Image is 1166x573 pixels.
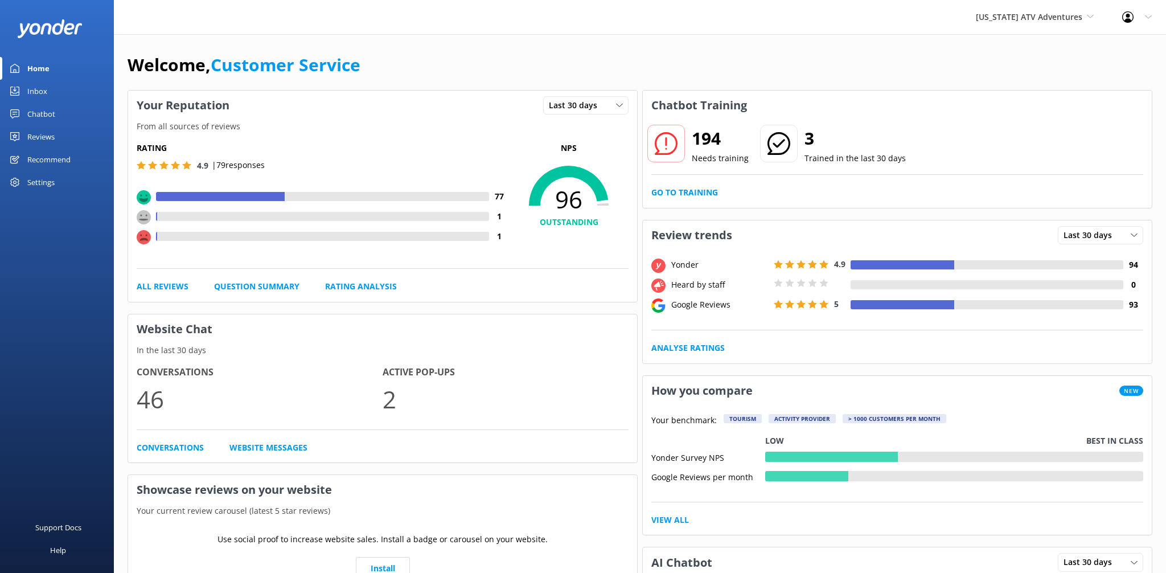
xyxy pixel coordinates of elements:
h4: 77 [489,190,509,203]
div: > 1000 customers per month [843,414,946,423]
p: Trained in the last 30 days [804,152,906,165]
h4: 0 [1123,279,1143,291]
h3: Review trends [643,220,741,250]
div: Inbox [27,80,47,103]
a: All Reviews [137,280,188,293]
h4: Active Pop-ups [383,365,629,380]
span: [US_STATE] ATV Adventures [976,11,1082,22]
h2: 194 [692,125,749,152]
div: Activity Provider [769,414,836,423]
a: Conversations [137,441,204,454]
div: Tourism [724,414,762,423]
h3: Showcase reviews on your website [128,475,637,505]
span: Last 30 days [1064,229,1119,242]
h1: Welcome, [128,51,360,79]
p: NPS [509,142,629,154]
span: Last 30 days [1064,556,1119,568]
h4: 93 [1123,298,1143,311]
a: Question Summary [214,280,299,293]
p: Your benchmark: [651,414,717,428]
h5: Rating [137,142,509,154]
div: Yonder Survey NPS [651,452,765,462]
h4: 1 [489,230,509,243]
div: Reviews [27,125,55,148]
p: In the last 30 days [128,344,637,357]
h4: 1 [489,210,509,223]
img: yonder-white-logo.png [17,19,83,38]
div: Google Reviews [668,298,771,311]
h4: Conversations [137,365,383,380]
div: Yonder [668,259,771,271]
div: Chatbot [27,103,55,125]
p: Low [765,435,784,447]
div: Settings [27,171,55,194]
p: 2 [383,380,629,418]
h3: Your Reputation [128,91,238,120]
a: Rating Analysis [325,280,397,293]
a: Analyse Ratings [651,342,725,354]
div: Home [27,57,50,80]
h3: How you compare [643,376,761,406]
a: View All [651,514,689,526]
h4: 94 [1123,259,1143,271]
p: From all sources of reviews [128,120,637,133]
p: Best in class [1086,435,1143,447]
span: 4.9 [197,160,208,171]
h3: Chatbot Training [643,91,756,120]
a: Go to Training [651,186,718,199]
div: Recommend [27,148,71,171]
a: Customer Service [211,53,360,76]
div: Help [50,539,66,562]
p: 46 [137,380,383,418]
span: 96 [509,185,629,214]
div: Heard by staff [668,279,771,291]
p: | 79 responses [212,159,265,171]
span: Last 30 days [549,99,604,112]
a: Website Messages [229,441,307,454]
h3: Website Chat [128,314,637,344]
span: New [1119,386,1143,396]
p: Use social proof to increase website sales. Install a badge or carousel on your website. [217,533,548,546]
span: 4.9 [834,259,845,269]
p: Needs training [692,152,749,165]
div: Google Reviews per month [651,471,765,481]
h4: OUTSTANDING [509,216,629,228]
p: Your current review carousel (latest 5 star reviews) [128,505,637,517]
span: 5 [834,298,839,309]
h2: 3 [804,125,906,152]
div: Support Docs [35,516,81,539]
